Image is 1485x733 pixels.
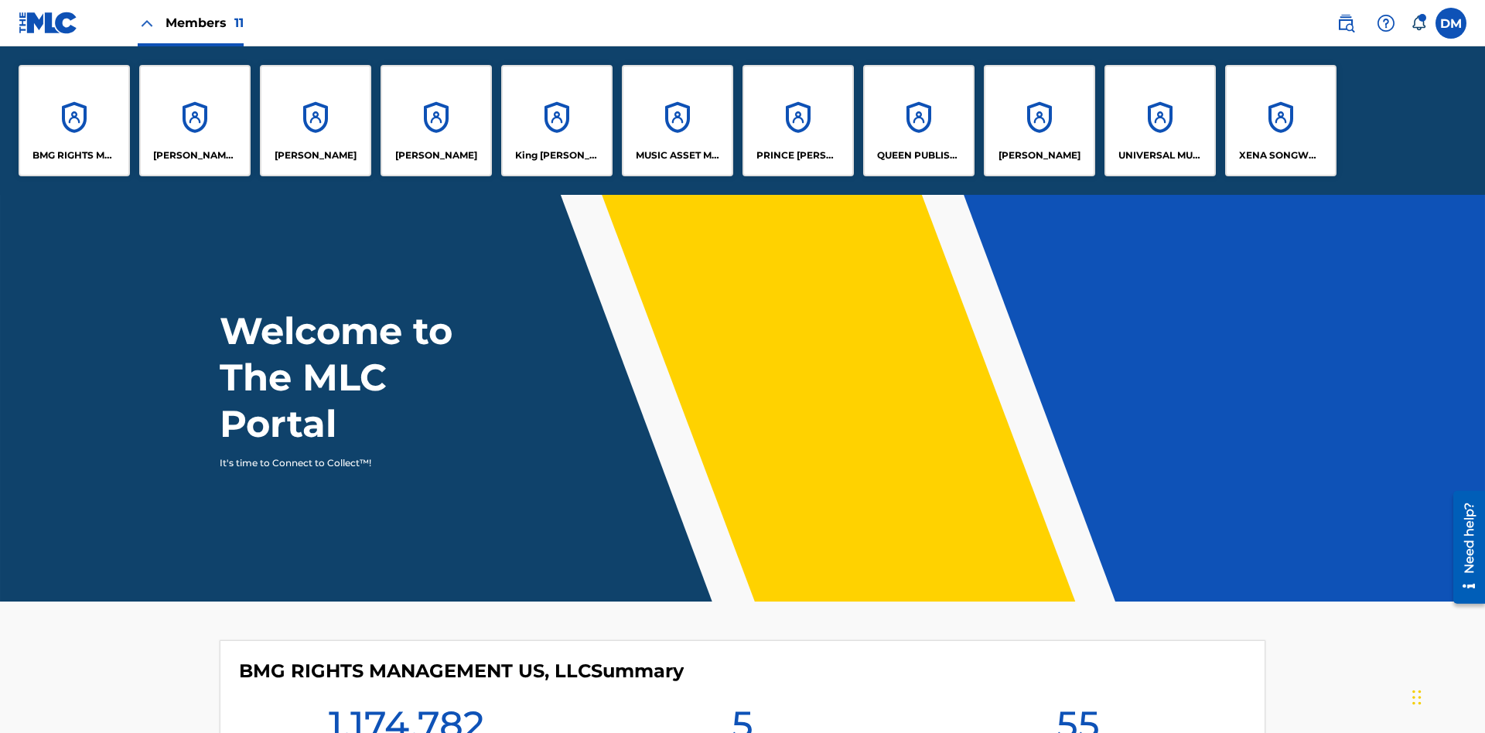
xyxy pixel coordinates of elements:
a: Public Search [1330,8,1361,39]
p: UNIVERSAL MUSIC PUB GROUP [1118,148,1203,162]
p: CLEO SONGWRITER [153,148,237,162]
a: AccountsKing [PERSON_NAME] [501,65,613,176]
span: 11 [234,15,244,30]
div: Drag [1412,674,1422,721]
a: Accounts[PERSON_NAME] SONGWRITER [139,65,251,176]
a: Accounts[PERSON_NAME] [260,65,371,176]
a: AccountsUNIVERSAL MUSIC PUB GROUP [1104,65,1216,176]
a: Accounts[PERSON_NAME] [381,65,492,176]
span: Members [166,14,244,32]
div: Notifications [1411,15,1426,31]
p: MUSIC ASSET MANAGEMENT (MAM) [636,148,720,162]
a: AccountsXENA SONGWRITER [1225,65,1336,176]
a: AccountsQUEEN PUBLISHA [863,65,975,176]
iframe: Resource Center [1442,485,1485,612]
p: XENA SONGWRITER [1239,148,1323,162]
a: AccountsBMG RIGHTS MANAGEMENT US, LLC [19,65,130,176]
p: King McTesterson [515,148,599,162]
p: ELVIS COSTELLO [275,148,357,162]
p: QUEEN PUBLISHA [877,148,961,162]
a: AccountsMUSIC ASSET MANAGEMENT (MAM) [622,65,733,176]
p: EYAMA MCSINGER [395,148,477,162]
h4: BMG RIGHTS MANAGEMENT US, LLC [239,660,684,683]
img: help [1377,14,1395,32]
div: User Menu [1435,8,1466,39]
div: Help [1371,8,1401,39]
iframe: Chat Widget [1408,659,1485,733]
p: It's time to Connect to Collect™! [220,456,488,470]
a: AccountsPRINCE [PERSON_NAME] [742,65,854,176]
img: Close [138,14,156,32]
p: RONALD MCTESTERSON [999,148,1080,162]
img: search [1336,14,1355,32]
h1: Welcome to The MLC Portal [220,308,509,447]
img: MLC Logo [19,12,78,34]
p: BMG RIGHTS MANAGEMENT US, LLC [32,148,117,162]
a: Accounts[PERSON_NAME] [984,65,1095,176]
p: PRINCE MCTESTERSON [756,148,841,162]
